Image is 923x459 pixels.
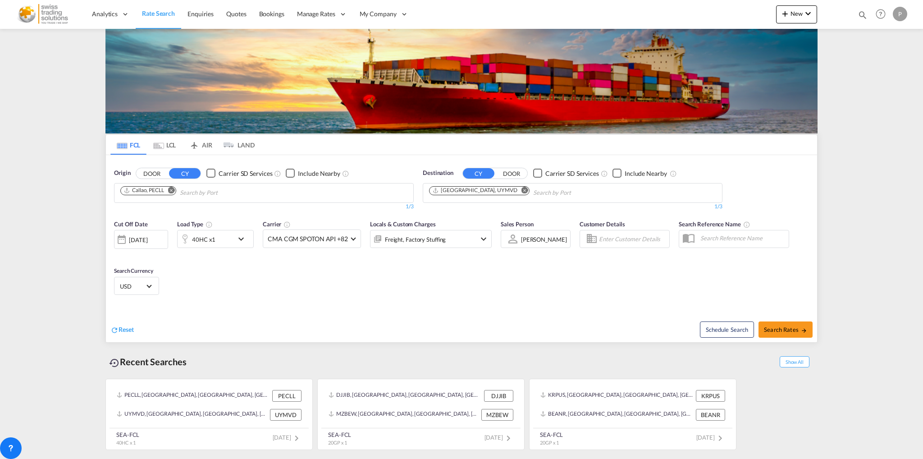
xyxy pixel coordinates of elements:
[478,234,489,244] md-icon: icon-chevron-down
[540,440,559,445] span: 20GP x 1
[516,187,529,196] button: Remove
[533,186,619,200] input: Chips input.
[298,169,340,178] div: Include Nearby
[263,220,291,228] span: Carrier
[521,236,567,243] div: [PERSON_NAME]
[599,232,667,246] input: Enter Customer Details
[110,135,146,155] md-tab-item: FCL
[106,155,817,342] div: OriginDOOR CY Checkbox No InkUnchecked: Search for CY (Container Yard) services for all selected ...
[114,267,153,274] span: Search Currency
[893,7,907,21] div: P
[110,135,255,155] md-pagination-wrapper: Use the left and right arrow keys to navigate between tabs
[189,140,200,147] md-icon: icon-airplane
[545,169,599,178] div: Carrier SD Services
[169,168,201,179] button: CY
[423,203,722,211] div: 1/3
[360,9,397,18] span: My Company
[14,4,74,24] img: f9751c60786011ecbe49d7ff99833a38.png
[110,326,119,334] md-icon: icon-refresh
[114,248,121,260] md-datepicker: Select
[119,280,154,293] md-select: Select Currency: $ USDUnited States Dollar
[177,220,213,228] span: Load Type
[114,203,414,211] div: 1/3
[715,433,726,444] md-icon: icon-chevron-right
[580,220,625,228] span: Customer Details
[700,321,754,338] button: Note: By default Schedule search will only considerorigin ports, destination ports and cut off da...
[540,431,563,439] div: SEA-FCL
[529,379,736,450] recent-search-card: KRPUS, [GEOGRAPHIC_DATA], [GEOGRAPHIC_DATA], [GEOGRAPHIC_DATA], [GEOGRAPHIC_DATA] & [GEOGRAPHIC_D...
[801,327,807,334] md-icon: icon-arrow-right
[109,358,120,368] md-icon: icon-backup-restore
[117,409,268,421] div: UYMVD, Montevideo, Uruguay, South America, Americas
[120,282,145,290] span: USD
[501,220,534,228] span: Sales Person
[270,409,302,421] div: UYMVD
[432,187,519,194] div: Press delete to remove this chip.
[873,6,893,23] div: Help
[206,221,213,228] md-icon: icon-information-outline
[696,409,725,421] div: BEANR
[183,135,219,155] md-tab-item: AIR
[679,220,750,228] span: Search Reference Name
[423,169,453,178] span: Destination
[105,379,313,450] recent-search-card: PECLL, [GEOGRAPHIC_DATA], [GEOGRAPHIC_DATA], [GEOGRAPHIC_DATA], [GEOGRAPHIC_DATA] PECLLUYMVD, [GE...
[116,440,136,445] span: 40HC x 1
[317,379,525,450] recent-search-card: DJJIB, [GEOGRAPHIC_DATA], [GEOGRAPHIC_DATA], [GEOGRAPHIC_DATA], [GEOGRAPHIC_DATA] DJJIBMZBEW, [GE...
[219,135,255,155] md-tab-item: LAND
[329,390,482,402] div: DJJIB, Djibouti, Djibouti, Eastern Africa, Africa
[385,233,446,246] div: Freight Factory Stuffing
[286,169,340,178] md-checkbox: Checkbox No Ink
[520,233,568,246] md-select: Sales Person: Pasquale Genier
[463,168,494,179] button: CY
[625,169,667,178] div: Include Nearby
[116,431,139,439] div: SEA-FCL
[533,169,599,178] md-checkbox: Checkbox No Ink
[273,434,302,441] span: [DATE]
[119,326,134,333] span: Reset
[780,8,790,19] md-icon: icon-plus 400-fg
[858,10,868,23] div: icon-magnify
[540,390,694,402] div: KRPUS, Busan, Korea, Republic of, Greater China & Far East Asia, Asia Pacific
[146,135,183,155] md-tab-item: LCL
[696,434,726,441] span: [DATE]
[123,187,164,194] div: Callao, PECLL
[142,9,175,17] span: Rate Search
[219,169,272,178] div: Carrier SD Services
[268,234,348,243] span: CMA CGM SPOTON API +82
[759,321,813,338] button: Search Ratesicon-arrow-right
[117,390,270,402] div: PECLL, Callao, Peru, South America, Americas
[496,168,527,179] button: DOOR
[484,390,513,402] div: DJJIB
[481,409,513,421] div: MZBEW
[370,220,436,228] span: Locals & Custom Charges
[776,5,817,23] button: icon-plus 400-fgNewicon-chevron-down
[432,187,517,194] div: Montevideo, UYMVD
[780,356,809,367] span: Show All
[226,10,246,18] span: Quotes
[187,10,214,18] span: Enquiries
[123,187,166,194] div: Press delete to remove this chip.
[283,221,291,228] md-icon: The selected Trucker/Carrierwill be displayed in the rate results If the rates are from another f...
[342,170,349,177] md-icon: Unchecked: Ignores neighbouring ports when fetching rates.Checked : Includes neighbouring ports w...
[484,434,514,441] span: [DATE]
[370,230,492,248] div: Freight Factory Stuffingicon-chevron-down
[780,10,813,17] span: New
[540,409,694,421] div: BEANR, Antwerp, Belgium, Western Europe, Europe
[114,220,148,228] span: Cut Off Date
[803,8,813,19] md-icon: icon-chevron-down
[328,431,351,439] div: SEA-FCL
[114,169,130,178] span: Origin
[236,234,251,244] md-icon: icon-chevron-down
[206,169,272,178] md-checkbox: Checkbox No Ink
[136,168,168,179] button: DOOR
[259,10,284,18] span: Bookings
[696,390,725,402] div: KRPUS
[329,409,479,421] div: MZBEW, Beira, Mozambique, Eastern Africa, Africa
[105,29,818,133] img: LCL+%26+FCL+BACKGROUND.png
[180,186,265,200] input: Chips input.
[110,325,134,335] div: icon-refreshReset
[129,236,147,244] div: [DATE]
[328,440,347,445] span: 20GP x 1
[105,352,190,372] div: Recent Searches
